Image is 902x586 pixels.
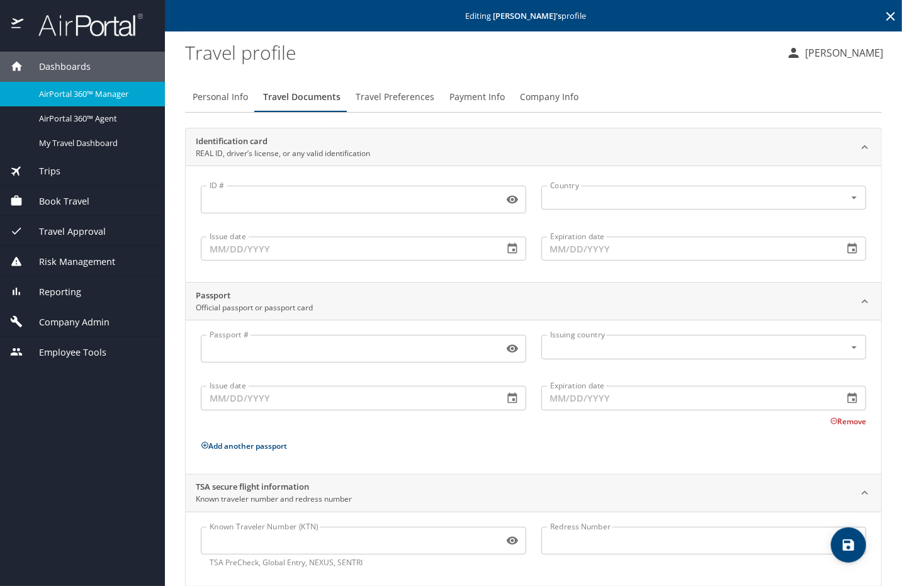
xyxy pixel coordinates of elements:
h2: Identification card [196,135,370,148]
span: Book Travel [23,194,89,208]
button: Add another passport [201,441,287,451]
h2: TSA secure flight information [196,481,352,493]
input: MM/DD/YYYY [201,237,493,261]
p: Known traveler number and redress number [196,493,352,505]
span: Travel Preferences [356,89,434,105]
span: Reporting [23,285,81,299]
button: Open [847,340,862,355]
input: MM/DD/YYYY [541,386,834,410]
button: Open [847,190,862,205]
div: TSA secure flight informationKnown traveler number and redress number [186,512,881,586]
input: MM/DD/YYYY [541,237,834,261]
div: Profile [185,82,882,112]
span: Company Admin [23,315,110,329]
p: TSA PreCheck, Global Entry, NEXUS, SENTRI [210,557,517,568]
span: Trips [23,164,60,178]
div: PassportOfficial passport or passport card [186,283,881,320]
h1: Travel profile [185,33,776,72]
button: save [831,527,866,563]
p: Editing profile [169,12,898,20]
p: [PERSON_NAME] [801,45,883,60]
div: Identification cardREAL ID, driver’s license, or any valid identification [186,128,881,166]
h2: Passport [196,290,313,302]
span: Dashboards [23,60,91,74]
span: Employee Tools [23,346,106,359]
div: TSA secure flight informationKnown traveler number and redress number [186,475,881,512]
div: PassportOfficial passport or passport card [186,320,881,473]
span: Company Info [520,89,578,105]
span: AirPortal 360™ Agent [39,113,150,125]
span: Personal Info [193,89,248,105]
span: Payment Info [449,89,505,105]
span: Travel Documents [263,89,341,105]
div: Identification cardREAL ID, driver’s license, or any valid identification [186,166,881,282]
p: REAL ID, driver’s license, or any valid identification [196,148,370,159]
input: MM/DD/YYYY [201,386,493,410]
span: My Travel Dashboard [39,137,150,149]
span: AirPortal 360™ Manager [39,88,150,100]
strong: [PERSON_NAME] 's [493,10,562,21]
button: [PERSON_NAME] [781,42,888,64]
img: icon-airportal.png [11,13,25,37]
p: Official passport or passport card [196,302,313,313]
span: Risk Management [23,255,115,269]
img: airportal-logo.png [25,13,143,37]
button: Remove [830,416,866,427]
span: Travel Approval [23,225,106,239]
